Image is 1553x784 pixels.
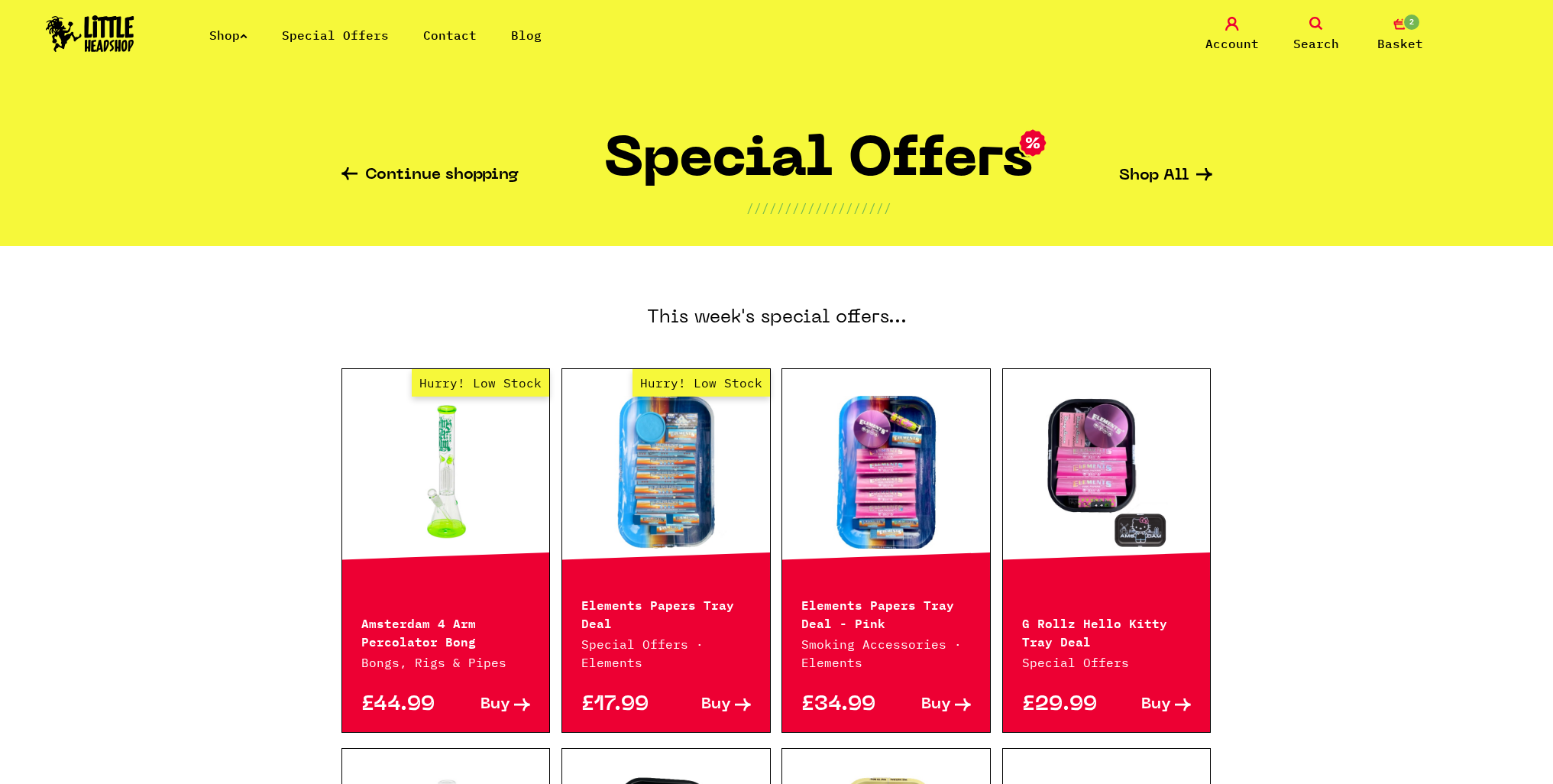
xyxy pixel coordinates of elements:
[1119,168,1212,184] a: Shop All
[423,28,477,43] a: Contact
[46,15,134,52] img: Little Head Shop Logo
[921,697,951,713] span: Buy
[1362,17,1438,53] a: 2 Basket
[1022,697,1107,713] p: £29.99
[412,369,549,397] span: Hurry! Low Stock
[1293,34,1339,53] span: Search
[511,28,542,43] a: Blog
[480,697,510,713] span: Buy
[701,697,731,713] span: Buy
[1107,697,1192,713] a: Buy
[1403,13,1421,31] span: 2
[801,697,886,713] p: £34.99
[581,594,751,631] p: Elements Papers Tray Deal
[1022,653,1192,672] p: Special Offers
[801,635,971,672] p: Smoking Accessories · Elements
[342,396,550,549] a: Hurry! Low Stock
[361,613,531,650] p: Amsterdam 4 Arm Percolator Bong
[581,635,751,672] p: Special Offers · Elements
[1278,17,1354,53] a: Search
[1022,613,1192,650] p: G Rollz Hello Kitty Tray Deal
[1205,34,1259,53] span: Account
[633,369,770,397] span: Hurry! Low Stock
[1377,34,1423,53] span: Basket
[341,167,519,185] a: Continue shopping
[604,135,1033,199] h1: Special Offers
[341,246,1212,368] h3: This week's special offers...
[209,28,248,43] a: Shop
[1141,697,1171,713] span: Buy
[361,653,531,672] p: Bongs, Rigs & Pipes
[562,396,770,549] a: Hurry! Low Stock
[666,697,751,713] a: Buy
[746,199,891,217] p: ///////////////////
[445,697,530,713] a: Buy
[886,697,971,713] a: Buy
[282,28,389,43] a: Special Offers
[581,697,666,713] p: £17.99
[361,697,446,713] p: £44.99
[801,594,971,631] p: Elements Papers Tray Deal - Pink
